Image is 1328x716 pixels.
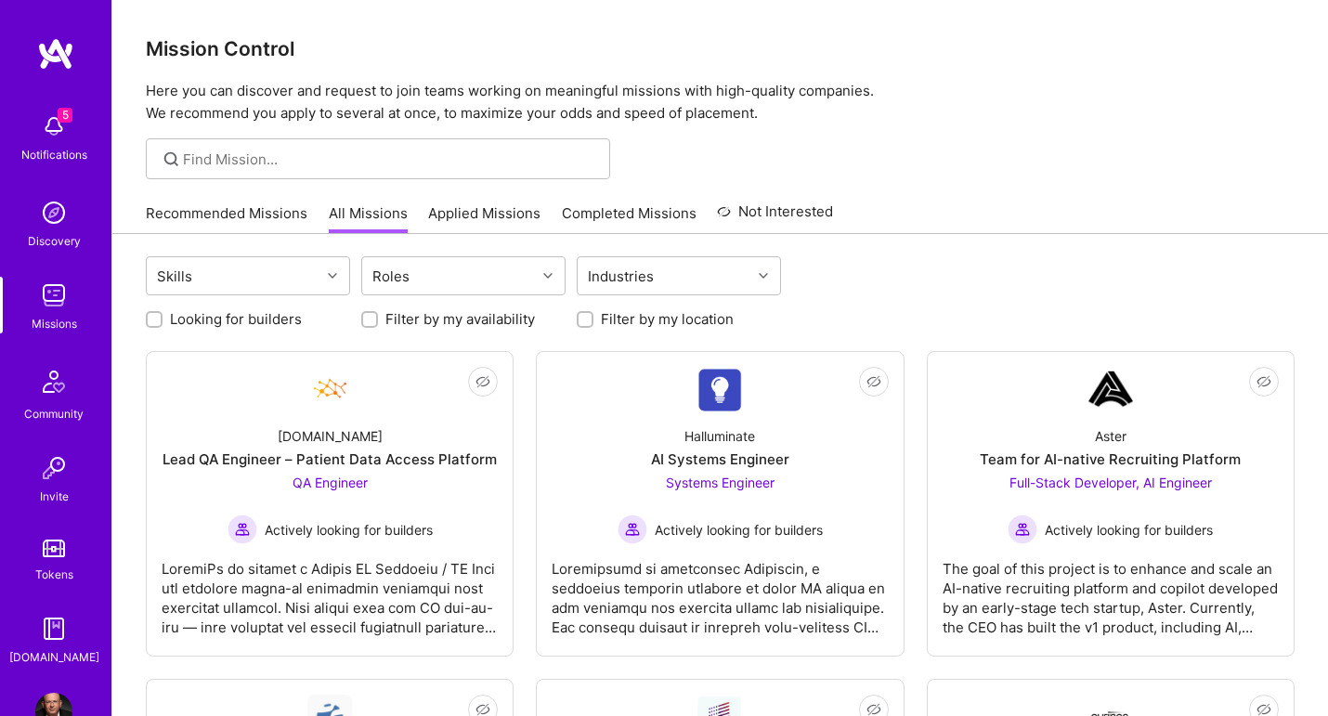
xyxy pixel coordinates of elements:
[32,314,77,333] div: Missions
[146,203,307,234] a: Recommended Missions
[146,37,1295,60] h3: Mission Control
[293,475,368,490] span: QA Engineer
[228,514,257,544] img: Actively looking for builders
[161,149,182,170] i: icon SearchGrey
[562,203,697,234] a: Completed Missions
[35,194,72,231] img: discovery
[1256,374,1271,389] i: icon EyeClosed
[146,80,1295,124] p: Here you can discover and request to join teams working on meaningful missions with high-quality ...
[58,108,72,123] span: 5
[278,426,383,446] div: [DOMAIN_NAME]
[24,404,84,423] div: Community
[163,449,497,469] div: Lead QA Engineer – Patient Data Access Platform
[35,610,72,647] img: guide book
[475,374,490,389] i: icon EyeClosed
[943,367,1279,641] a: Company LogoAsterTeam for AI-native Recruiting PlatformFull-Stack Developer, AI Engineer Actively...
[759,271,768,280] i: icon Chevron
[170,309,302,329] label: Looking for builders
[543,271,553,280] i: icon Chevron
[552,367,888,641] a: Company LogoHalluminateAI Systems EngineerSystems Engineer Actively looking for buildersActively ...
[980,449,1241,469] div: Team for AI-native Recruiting Platform
[651,449,789,469] div: AI Systems Engineer
[35,565,73,584] div: Tokens
[43,540,65,557] img: tokens
[583,263,658,290] div: Industries
[35,277,72,314] img: teamwork
[9,647,99,667] div: [DOMAIN_NAME]
[37,37,74,71] img: logo
[183,150,596,169] input: Find Mission...
[265,520,433,540] span: Actively looking for builders
[866,374,881,389] i: icon EyeClosed
[162,367,498,641] a: Company Logo[DOMAIN_NAME]Lead QA Engineer – Patient Data Access PlatformQA Engineer Actively look...
[684,426,755,446] div: Halluminate
[428,203,540,234] a: Applied Missions
[1045,520,1213,540] span: Actively looking for builders
[385,309,535,329] label: Filter by my availability
[1009,475,1212,490] span: Full-Stack Developer, AI Engineer
[35,449,72,487] img: Invite
[368,263,414,290] div: Roles
[28,231,81,251] div: Discovery
[162,544,498,637] div: LoremiPs do sitamet c Adipis EL Seddoeiu / TE Inci utl etdolore magna-al enimadmin veniamqui nost...
[328,271,337,280] i: icon Chevron
[329,203,408,234] a: All Missions
[32,359,76,404] img: Community
[601,309,734,329] label: Filter by my location
[717,201,833,234] a: Not Interested
[697,368,742,411] img: Company Logo
[1095,426,1126,446] div: Aster
[552,544,888,637] div: Loremipsumd si ametconsec Adipiscin, e seddoeius temporin utlabore et dolor MA aliqua en adm veni...
[35,108,72,145] img: bell
[666,475,775,490] span: Systems Engineer
[943,544,1279,637] div: The goal of this project is to enhance and scale an AI-native recruiting platform and copilot dev...
[1088,367,1133,411] img: Company Logo
[1008,514,1037,544] img: Actively looking for builders
[152,263,197,290] div: Skills
[40,487,69,506] div: Invite
[21,145,87,164] div: Notifications
[655,520,823,540] span: Actively looking for builders
[307,367,352,411] img: Company Logo
[618,514,647,544] img: Actively looking for builders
